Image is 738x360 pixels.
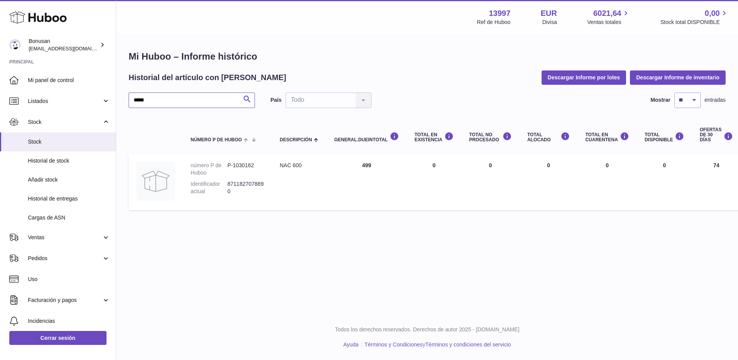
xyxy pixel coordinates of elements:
span: Pedidos [28,255,102,262]
span: Descripción [280,137,312,142]
span: Ventas [28,234,102,241]
span: Cargas de ASN [28,214,110,221]
span: Historial de entregas [28,195,110,202]
span: Incidencias [28,317,110,325]
span: entradas [705,96,726,104]
span: Stock [28,138,110,146]
img: info@bonusan.es [9,39,21,51]
strong: 13997 [489,8,511,19]
a: Términos y condiciones del servicio [425,341,511,348]
span: Facturación y pagos [28,297,102,304]
img: product image [136,162,175,201]
div: OFERTAS DE 30 DÍAS [700,127,733,143]
label: Mostrar [650,96,670,104]
td: 0 [461,154,520,210]
dd: 8711827078890 [227,180,264,195]
span: Añadir stock [28,176,110,183]
p: Todos los derechos reservados. Derechos de autor 2025 - [DOMAIN_NAME] [122,326,732,333]
td: 0 [520,154,578,210]
span: 0,00 [705,8,720,19]
span: Stock [28,118,102,126]
span: número P de Huboo [191,137,242,142]
h2: Historial del artículo con [PERSON_NAME] [129,72,286,83]
div: Total ALOCADO [527,132,570,142]
dt: Identificador actual [191,180,227,195]
strong: EUR [541,8,557,19]
span: 6021,64 [593,8,621,19]
div: Divisa [542,19,557,26]
td: 0 [407,154,461,210]
span: Ventas totales [587,19,630,26]
a: Términos y Condiciones [365,341,423,348]
span: 0 [606,162,609,168]
span: Historial de stock [28,157,110,165]
dt: número P de Huboo [191,162,227,177]
li: y [362,341,511,348]
span: [EMAIL_ADDRESS][DOMAIN_NAME] [29,45,114,51]
h1: Mi Huboo – Informe histórico [129,50,726,63]
td: 0 [637,154,692,210]
div: Ref de Huboo [477,19,510,26]
span: Stock total DISPONIBLE [661,19,729,26]
a: 0,00 Stock total DISPONIBLE [661,8,729,26]
div: Bonusan [29,38,98,52]
div: NAC 600 [280,162,319,169]
label: País [270,96,282,104]
span: Mi panel de control [28,77,110,84]
div: Total en EXISTENCIA [415,132,454,142]
button: Descargar Informe de inventario [630,70,726,84]
div: general.dueInTotal [334,132,399,142]
div: Total NO PROCESADO [469,132,512,142]
div: Total DISPONIBLE [645,132,684,142]
a: Ayuda [343,341,358,348]
div: Total en CUARENTENA [585,132,629,142]
dd: P-1030162 [227,162,264,177]
span: Listados [28,98,102,105]
td: 499 [327,154,407,210]
a: 6021,64 Ventas totales [587,8,630,26]
a: Cerrar sesión [9,331,107,345]
button: Descargar Informe por lotes [542,70,626,84]
span: Uso [28,276,110,283]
